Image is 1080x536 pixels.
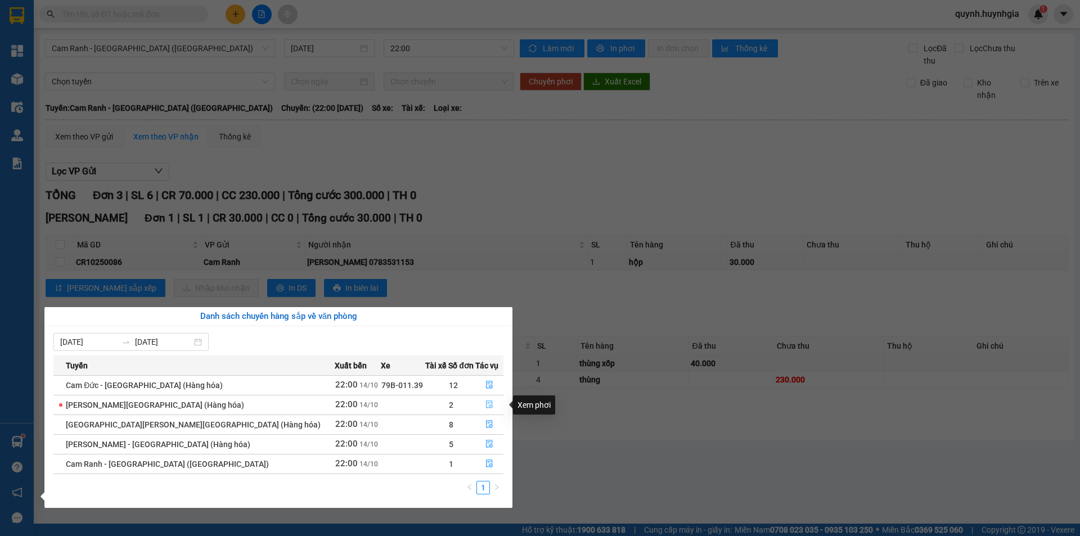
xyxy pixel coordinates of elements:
span: Tác vụ [475,359,498,372]
span: 14/10 [359,401,378,409]
input: Đến ngày [135,336,192,348]
div: Xem phơi [513,395,555,415]
span: 22:00 [335,458,358,469]
span: 12 [449,381,458,390]
span: Cam Ranh - [GEOGRAPHIC_DATA] ([GEOGRAPHIC_DATA]) [66,460,269,469]
button: file-done [476,396,503,414]
span: right [493,484,500,490]
span: file-done [485,420,493,429]
span: file-done [485,400,493,409]
input: Từ ngày [60,336,117,348]
span: swap-right [121,337,130,346]
span: 8 [449,420,453,429]
button: file-done [476,376,503,394]
span: 22:00 [335,419,358,429]
button: left [463,481,476,494]
span: 14/10 [359,440,378,448]
div: Danh sách chuyến hàng sắp về văn phòng [53,310,503,323]
span: [PERSON_NAME][GEOGRAPHIC_DATA] (Hàng hóa) [66,400,244,409]
span: 79B-011.39 [381,381,423,390]
span: Xe [381,359,390,372]
span: file-done [485,440,493,449]
span: 2 [449,400,453,409]
button: file-done [476,416,503,434]
span: 22:00 [335,399,358,409]
span: 1 [449,460,453,469]
span: file-done [485,460,493,469]
span: to [121,337,130,346]
li: Next Page [490,481,503,494]
span: Tuyến [66,359,88,372]
span: 14/10 [359,421,378,429]
button: right [490,481,503,494]
span: 22:00 [335,380,358,390]
span: file-done [485,381,493,390]
span: Xuất bến [335,359,367,372]
span: Tài xế [425,359,447,372]
span: Cam Đức - [GEOGRAPHIC_DATA] (Hàng hóa) [66,381,223,390]
span: 14/10 [359,381,378,389]
li: Previous Page [463,481,476,494]
span: [GEOGRAPHIC_DATA][PERSON_NAME][GEOGRAPHIC_DATA] (Hàng hóa) [66,420,321,429]
button: file-done [476,435,503,453]
span: Số đơn [448,359,474,372]
button: file-done [476,455,503,473]
span: [PERSON_NAME] - [GEOGRAPHIC_DATA] (Hàng hóa) [66,440,250,449]
span: left [466,484,473,490]
a: 1 [477,481,489,494]
span: 14/10 [359,460,378,468]
span: 22:00 [335,439,358,449]
span: 5 [449,440,453,449]
li: 1 [476,481,490,494]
